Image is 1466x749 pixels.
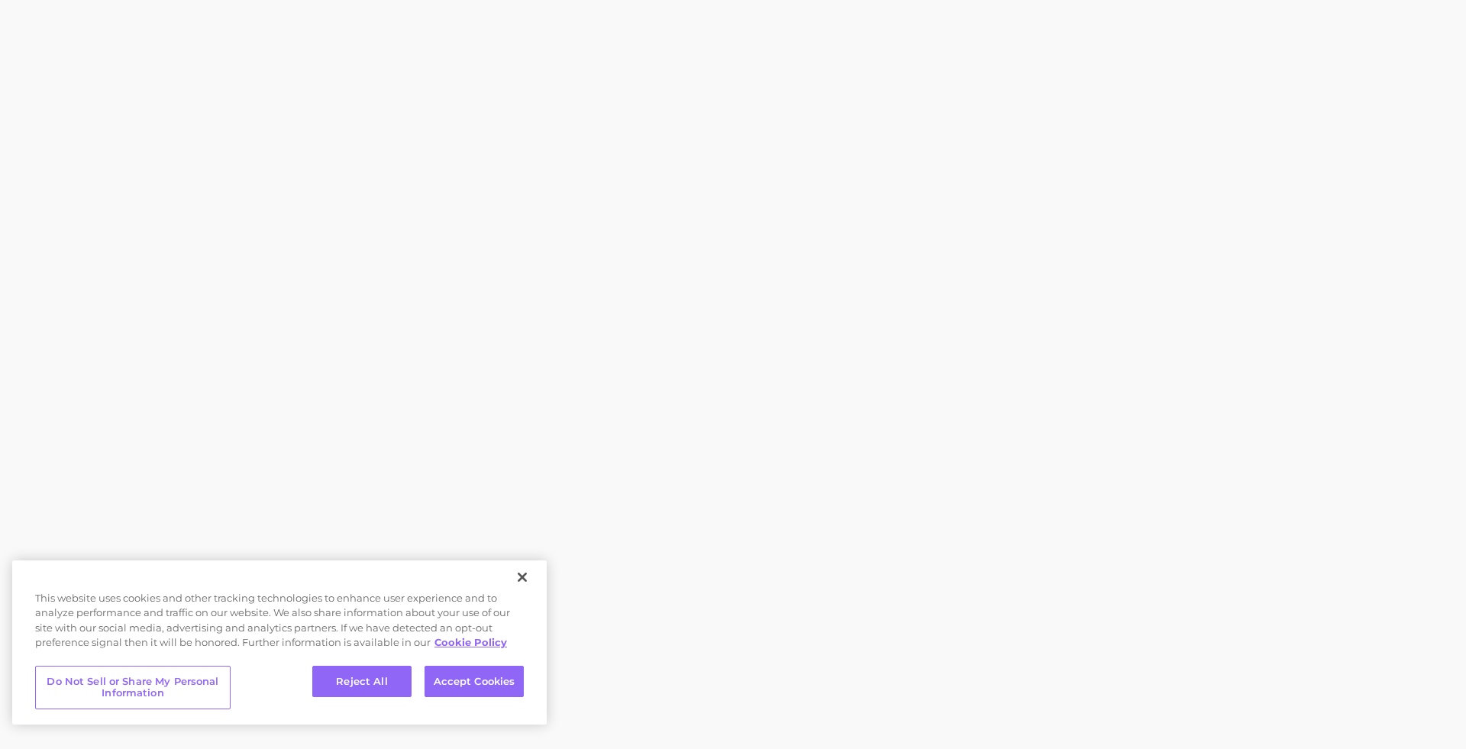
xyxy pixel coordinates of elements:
button: Reject All [312,666,412,698]
button: Close [505,560,539,594]
button: Accept Cookies [425,666,524,698]
button: Do Not Sell or Share My Personal Information [35,666,231,709]
div: Cookie banner [12,560,547,725]
div: Privacy [12,560,547,725]
div: This website uses cookies and other tracking technologies to enhance user experience and to analy... [12,591,547,658]
a: More information about your privacy, opens in a new tab [434,636,507,648]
